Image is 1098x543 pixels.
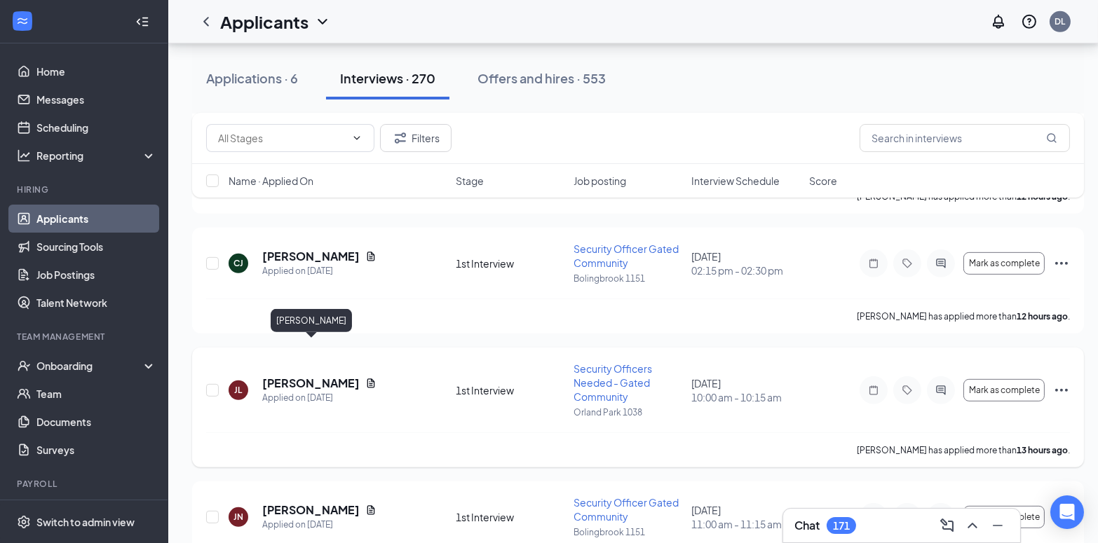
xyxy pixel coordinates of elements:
div: Payroll [17,478,154,490]
svg: ChevronLeft [198,13,215,30]
div: 1st Interview [456,383,565,397]
a: Scheduling [36,114,156,142]
span: 02:15 pm - 02:30 pm [691,263,801,277]
button: Mark as complete [963,506,1045,528]
a: Team [36,380,156,408]
span: Mark as complete [969,259,1040,268]
h5: [PERSON_NAME] [262,502,360,518]
div: Open Intercom Messenger [1050,495,1084,529]
b: 13 hours ago [1017,445,1068,455]
a: Messages [36,85,156,114]
div: 171 [833,520,850,532]
svg: UserCheck [17,359,31,373]
a: Talent Network [36,289,156,317]
div: CJ [233,257,243,269]
div: JN [233,511,243,523]
span: Interview Schedule [691,174,780,188]
svg: Filter [392,130,409,146]
span: Mark as complete [969,385,1040,395]
div: Applications · 6 [206,69,298,87]
div: [DATE] [691,249,801,277]
div: Team Management [17,331,154,343]
svg: MagnifyingGlass [1046,132,1057,144]
svg: Document [365,251,377,262]
input: All Stages [218,130,346,146]
div: [DATE] [691,503,801,531]
span: 10:00 am - 10:15 am [691,390,801,404]
svg: Ellipses [1053,382,1070,399]
div: 1st Interview [456,256,565,270]
div: Hiring [17,184,154,195]
p: Orland Park 1038 [574,406,683,418]
a: Sourcing Tools [36,233,156,261]
svg: ChevronDown [314,13,331,30]
h3: Chat [794,518,820,533]
a: Applicants [36,205,156,233]
svg: Document [365,504,377,516]
button: Filter Filters [380,124,452,152]
div: 1st Interview [456,510,565,524]
svg: ChevronUp [964,517,981,534]
svg: ChevronDown [351,132,362,144]
svg: Document [365,378,377,389]
div: [PERSON_NAME] [271,309,352,332]
svg: ComposeMessage [939,517,956,534]
div: Reporting [36,149,157,163]
div: Switch to admin view [36,515,135,529]
span: 11:00 am - 11:15 am [691,517,801,531]
svg: ActiveChat [933,258,949,269]
svg: Tag [899,258,916,269]
svg: Note [865,385,882,396]
h5: [PERSON_NAME] [262,376,360,391]
span: Job posting [574,174,626,188]
div: Applied on [DATE] [262,264,377,278]
a: Home [36,57,156,85]
div: Applied on [DATE] [262,391,377,405]
svg: Notifications [990,13,1007,30]
div: Offers and hires · 553 [477,69,606,87]
svg: Note [865,258,882,269]
svg: QuestionInfo [1021,13,1038,30]
b: 12 hours ago [1017,311,1068,322]
button: Mark as complete [963,379,1045,401]
div: Applied on [DATE] [262,518,377,532]
div: Interviews · 270 [340,69,435,87]
span: Security Officer Gated Community [574,496,679,523]
p: Bolingbrook 1151 [574,273,683,284]
button: ChevronUp [961,514,984,537]
p: Bolingbrook 1151 [574,526,683,538]
p: [PERSON_NAME] has applied more than . [857,444,1070,456]
svg: Collapse [135,15,149,29]
svg: WorkstreamLogo [15,14,29,28]
button: Mark as complete [963,252,1045,275]
svg: Analysis [17,149,31,163]
div: Onboarding [36,359,144,373]
svg: Tag [899,385,916,396]
input: Search in interviews [860,124,1070,152]
span: Security Officer Gated Community [574,242,679,269]
h5: [PERSON_NAME] [262,249,360,264]
button: Minimize [987,514,1009,537]
span: Name · Applied On [229,174,313,188]
div: JL [235,384,243,396]
svg: Settings [17,515,31,529]
p: [PERSON_NAME] has applied more than . [857,310,1070,322]
span: Stage [456,174,484,188]
span: Score [809,174,837,188]
a: Documents [36,408,156,436]
span: Security Officers Needed - Gated Community [574,362,652,403]
a: Surveys [36,436,156,464]
svg: Ellipses [1053,255,1070,272]
div: DL [1055,15,1066,27]
div: [DATE] [691,376,801,404]
a: Job Postings [36,261,156,289]
svg: Minimize [989,517,1006,534]
svg: ActiveChat [933,385,949,396]
h1: Applicants [220,10,309,34]
button: ComposeMessage [936,514,958,537]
